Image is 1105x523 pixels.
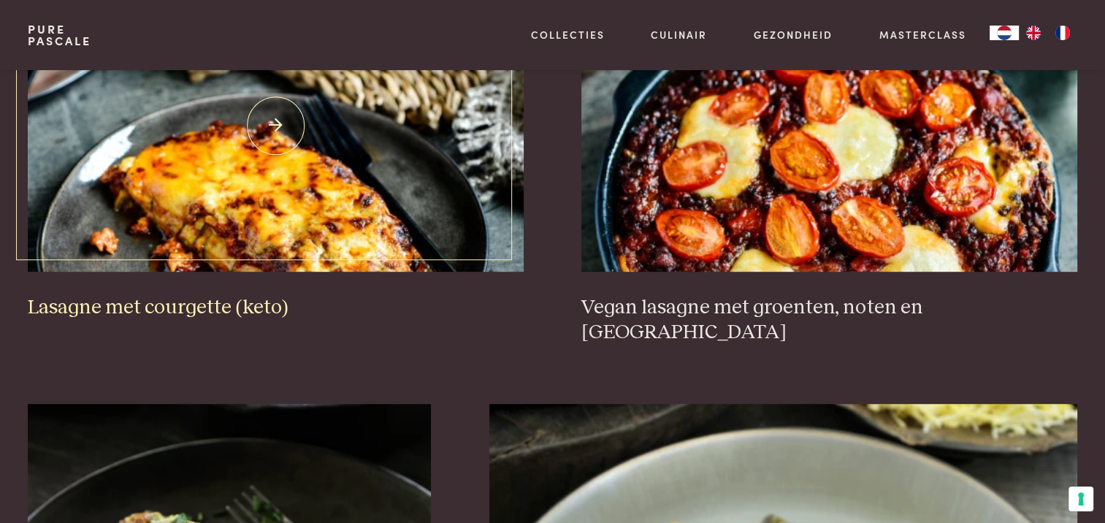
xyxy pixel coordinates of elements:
[28,295,523,321] h3: Lasagne met courgette (keto)
[531,27,605,42] a: Collecties
[879,27,966,42] a: Masterclass
[1048,26,1077,40] a: FR
[990,26,1019,40] a: NL
[990,26,1019,40] div: Language
[651,27,707,42] a: Culinair
[581,295,1077,346] h3: Vegan lasagne met groenten, noten en [GEOGRAPHIC_DATA]
[1068,486,1093,511] button: Uw voorkeuren voor toestemming voor trackingtechnologieën
[28,23,91,47] a: PurePascale
[754,27,833,42] a: Gezondheid
[1019,26,1077,40] ul: Language list
[990,26,1077,40] aside: Language selected: Nederlands
[1019,26,1048,40] a: EN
